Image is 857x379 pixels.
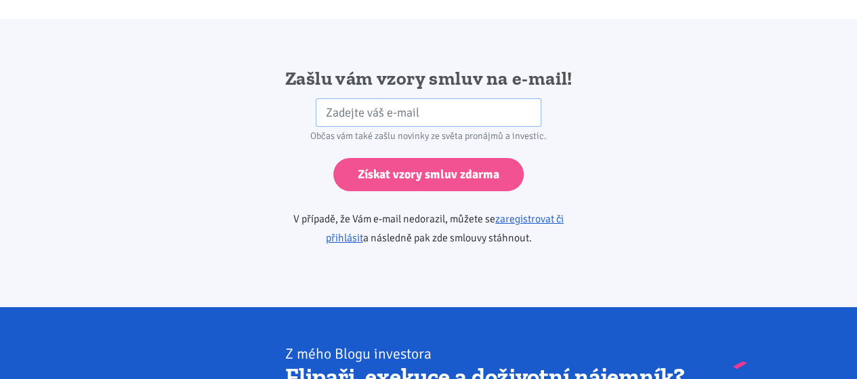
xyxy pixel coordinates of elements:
[255,127,602,146] div: Občas vám také zašlu novinky ze světa pronájmů a investic.
[285,344,694,363] div: Z mého Blogu investora
[333,158,524,191] input: Získat vzory smluv zdarma
[255,210,602,247] p: V případě, že Vám e-mail nedorazil, můžete se a následně pak zde smlouvy stáhnout.
[255,66,602,91] h2: Zašlu vám vzory smluv na e-mail!
[316,98,541,127] input: Zadejte váš e-mail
